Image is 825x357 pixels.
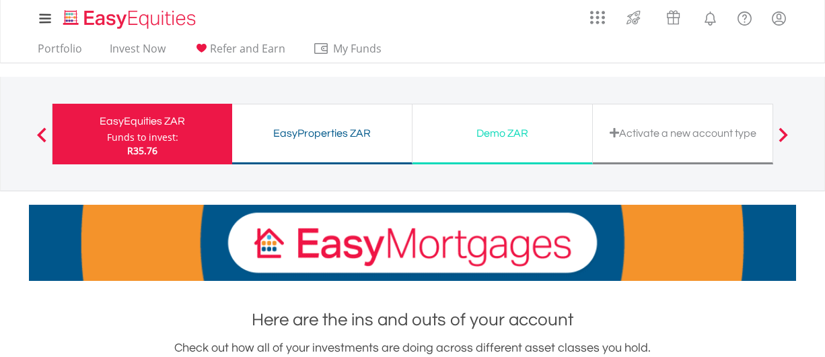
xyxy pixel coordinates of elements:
[127,144,157,157] span: R35.76
[762,3,796,33] a: My Profile
[622,7,645,28] img: thrive-v2.svg
[313,40,401,57] span: My Funds
[727,3,762,30] a: FAQ's and Support
[61,112,224,131] div: EasyEquities ZAR
[421,124,584,143] div: Demo ZAR
[29,205,796,281] img: EasyMortage Promotion Banner
[581,3,614,25] a: AppsGrid
[32,42,87,63] a: Portfolio
[590,10,605,25] img: grid-menu-icon.svg
[662,7,684,28] img: vouchers-v2.svg
[240,124,404,143] div: EasyProperties ZAR
[653,3,693,28] a: Vouchers
[58,3,201,30] a: Home page
[601,124,764,143] div: Activate a new account type
[188,42,291,63] a: Refer and Earn
[693,3,727,30] a: Notifications
[104,42,171,63] a: Invest Now
[210,41,285,56] span: Refer and Earn
[61,8,201,30] img: EasyEquities_Logo.png
[29,308,796,332] h1: Here are the ins and outs of your account
[107,131,178,144] div: Funds to invest:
